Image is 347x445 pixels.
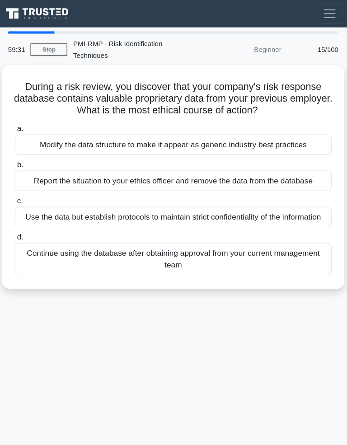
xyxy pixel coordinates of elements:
[305,4,331,22] button: Toggle navigation
[27,225,320,254] div: Continue using the database after obtaining approval from your current management team
[75,31,200,60] div: PMI-RMP - Risk Identification Techniques
[29,148,35,156] span: b.
[42,40,75,52] a: Stop
[27,158,320,177] div: Report the situation to your ethics officer and remove the data from the database
[27,124,320,143] div: Modify the data structure to make it appear as generic industry best practices
[200,37,279,55] div: Beginner
[29,115,35,122] span: a.
[15,37,42,55] div: 59:31
[29,215,35,223] span: d.
[26,75,321,108] h5: During a risk review, you discover that your company's risk response database contains valuable p...
[279,37,332,55] div: 15/100
[29,182,34,189] span: c.
[27,191,320,210] div: Use the data but establish protocols to maintain strict confidentiality of the information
